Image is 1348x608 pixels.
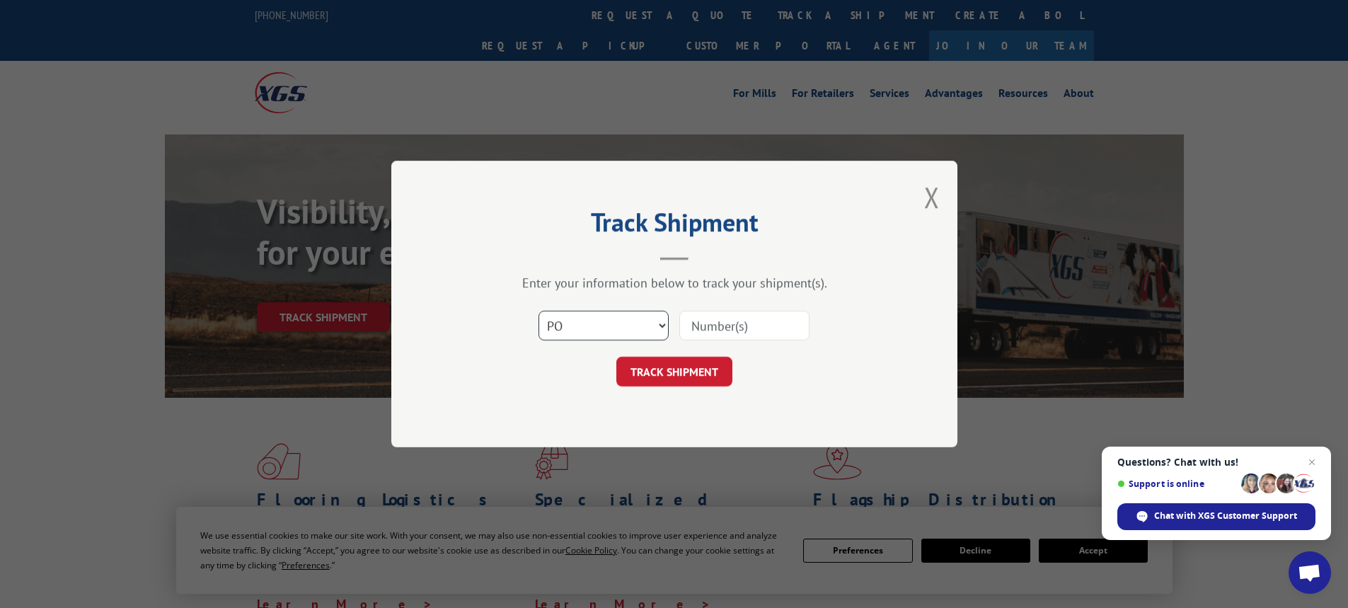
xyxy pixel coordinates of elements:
[1289,551,1331,594] div: Open chat
[1154,510,1297,522] span: Chat with XGS Customer Support
[924,178,940,216] button: Close modal
[1117,503,1315,530] div: Chat with XGS Customer Support
[1117,457,1315,468] span: Questions? Chat with us!
[1303,454,1320,471] span: Close chat
[616,357,732,386] button: TRACK SHIPMENT
[1117,478,1236,489] span: Support is online
[462,212,887,239] h2: Track Shipment
[462,275,887,291] div: Enter your information below to track your shipment(s).
[679,311,810,340] input: Number(s)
